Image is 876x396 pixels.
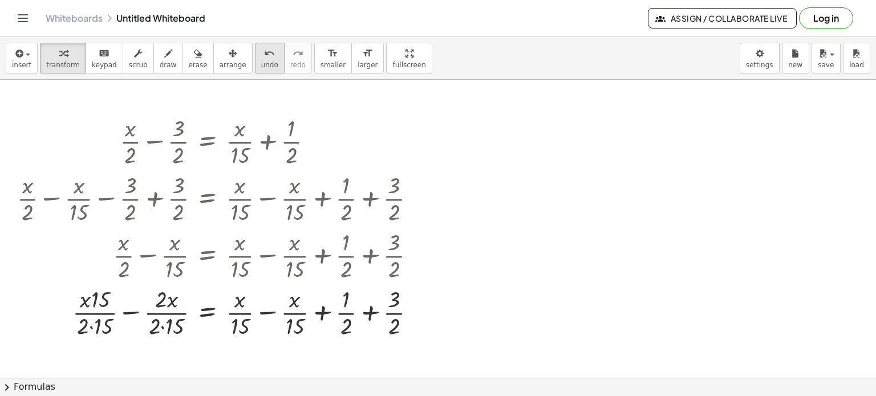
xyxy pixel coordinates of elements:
button: new [782,43,809,74]
button: erase [182,43,213,74]
span: load [849,61,864,69]
button: scrub [123,43,154,74]
button: Assign / Collaborate Live [648,8,797,28]
button: load [843,43,870,74]
i: undo [264,47,275,60]
button: format_sizelarger [351,43,384,74]
span: new [788,61,802,69]
span: keypad [92,61,117,69]
i: format_size [362,47,373,60]
button: Toggle navigation [14,9,32,27]
span: Assign / Collaborate Live [658,13,787,23]
button: draw [153,43,183,74]
button: fullscreen [386,43,432,74]
button: settings [740,43,780,74]
button: format_sizesmaller [314,43,352,74]
i: redo [293,47,303,60]
i: format_size [327,47,338,60]
span: insert [12,61,31,69]
span: smaller [321,61,346,69]
span: larger [358,61,378,69]
span: fullscreen [392,61,425,69]
span: erase [188,61,207,69]
span: arrange [220,61,246,69]
span: redo [290,61,306,69]
button: insert [6,43,38,74]
button: Log in [799,7,853,29]
span: draw [160,61,177,69]
button: redoredo [284,43,312,74]
a: Whiteboards [46,13,103,24]
button: transform [40,43,86,74]
i: keyboard [99,47,109,60]
span: transform [46,61,80,69]
span: settings [746,61,773,69]
span: save [818,61,834,69]
button: keyboardkeypad [86,43,123,74]
span: undo [261,61,278,69]
button: arrange [213,43,253,74]
button: undoundo [255,43,285,74]
button: save [812,43,841,74]
span: scrub [129,61,148,69]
